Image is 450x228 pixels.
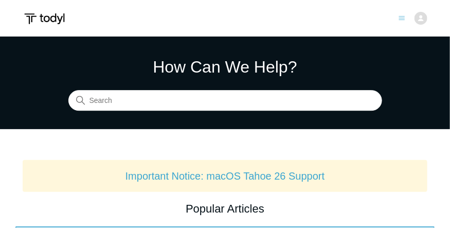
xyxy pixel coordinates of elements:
button: Toggle navigation menu [399,13,405,22]
input: Search [68,91,382,111]
h1: How Can We Help? [68,55,382,79]
h2: Popular Articles [23,200,428,217]
img: Todyl Support Center Help Center home page [23,9,66,28]
a: Important Notice: macOS Tahoe 26 Support [125,170,325,182]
